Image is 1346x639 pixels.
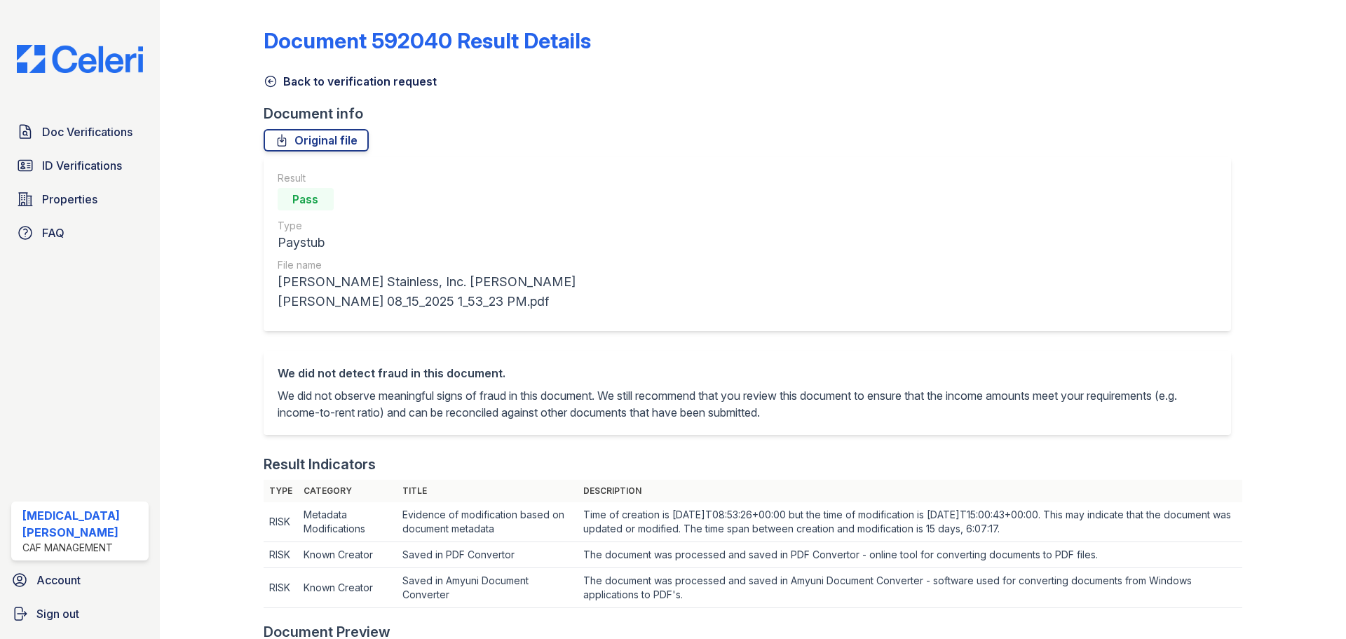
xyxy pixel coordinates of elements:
[278,171,637,185] div: Result
[397,568,578,608] td: Saved in Amyuni Document Converter
[578,542,1242,568] td: The document was processed and saved in PDF Convertor - online tool for converting documents to P...
[11,219,149,247] a: FAQ
[578,502,1242,542] td: Time of creation is [DATE]T08:53:26+00:00 but the time of modification is [DATE]T15:00:43+00:00. ...
[6,45,154,73] img: CE_Logo_Blue-a8612792a0a2168367f1c8372b55b34899dd931a85d93a1a3d3e32e68fde9ad4.png
[298,568,397,608] td: Known Creator
[278,387,1217,421] p: We did not observe meaningful signs of fraud in this document. We still recommend that you review...
[578,480,1242,502] th: Description
[578,568,1242,608] td: The document was processed and saved in Amyuni Document Converter - software used for converting ...
[298,542,397,568] td: Known Creator
[298,480,397,502] th: Category
[42,123,132,140] span: Doc Verifications
[278,233,637,253] div: Paystub
[264,104,1242,123] div: Document info
[264,542,298,568] td: RISK
[22,541,143,555] div: CAF Management
[11,118,149,146] a: Doc Verifications
[278,188,334,210] div: Pass
[11,152,149,180] a: ID Verifications
[264,480,298,502] th: Type
[36,605,79,622] span: Sign out
[397,542,578,568] td: Saved in PDF Convertor
[42,157,122,174] span: ID Verifications
[278,258,637,272] div: File name
[264,568,298,608] td: RISK
[264,73,437,90] a: Back to verification request
[36,572,81,588] span: Account
[264,502,298,542] td: RISK
[42,191,97,208] span: Properties
[42,224,64,241] span: FAQ
[264,129,369,152] a: Original file
[264,455,376,474] div: Result Indicators
[264,28,591,53] a: Document 592040 Result Details
[298,502,397,542] td: Metadata Modifications
[397,480,578,502] th: Title
[278,272,637,311] div: [PERSON_NAME] Stainless, Inc. [PERSON_NAME] [PERSON_NAME] 08_15_2025 1_53_23 PM.pdf
[22,507,143,541] div: [MEDICAL_DATA][PERSON_NAME]
[397,502,578,542] td: Evidence of modification based on document metadata
[6,566,154,594] a: Account
[278,219,637,233] div: Type
[6,600,154,628] a: Sign out
[11,185,149,213] a: Properties
[278,365,1217,382] div: We did not detect fraud in this document.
